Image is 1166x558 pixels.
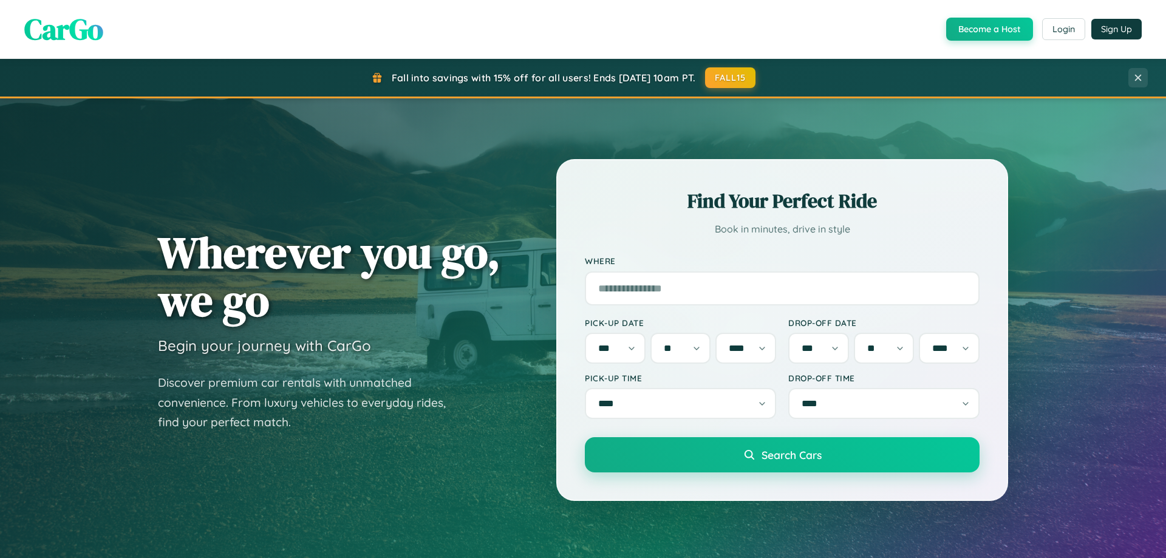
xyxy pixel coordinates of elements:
span: CarGo [24,9,103,49]
h2: Find Your Perfect Ride [585,188,980,214]
h3: Begin your journey with CarGo [158,336,371,355]
button: FALL15 [705,67,756,88]
h1: Wherever you go, we go [158,228,500,324]
button: Sign Up [1091,19,1142,39]
label: Drop-off Time [788,373,980,383]
p: Discover premium car rentals with unmatched convenience. From luxury vehicles to everyday rides, ... [158,373,462,432]
label: Pick-up Date [585,318,776,328]
button: Become a Host [946,18,1033,41]
label: Where [585,256,980,267]
span: Search Cars [762,448,822,461]
button: Login [1042,18,1085,40]
button: Search Cars [585,437,980,472]
label: Pick-up Time [585,373,776,383]
label: Drop-off Date [788,318,980,328]
span: Fall into savings with 15% off for all users! Ends [DATE] 10am PT. [392,72,696,84]
p: Book in minutes, drive in style [585,220,980,238]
